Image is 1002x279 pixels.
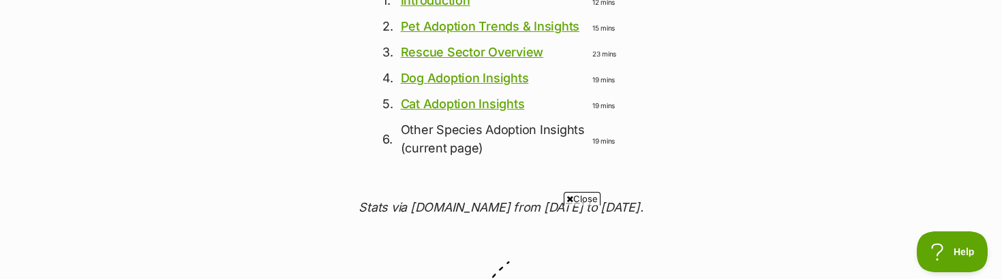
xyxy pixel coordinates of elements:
a: Cat Adoption Insights [401,97,525,111]
em: Stats via [DOMAIN_NAME] from [DATE] to [DATE]. [359,200,643,214]
span: 23 mins [592,50,616,58]
a: Dog Adoption Insights [401,71,529,85]
span: 19 mins [592,76,615,84]
p: 6. [382,130,393,148]
p: 5. [382,95,393,113]
iframe: Help Scout Beacon - Open [917,231,988,272]
a: Pet Adoption Trends & Insights [401,19,579,33]
p: Other Species Adoption Insights (current page) [401,120,585,157]
p: 3. [382,43,393,61]
span: Close [564,192,601,206]
p: 4. [382,69,393,87]
span: 19 mins [592,137,615,145]
span: 19 mins [592,101,615,110]
p: 2. [382,17,393,35]
a: Rescue Sector Overview [401,45,543,59]
iframe: Advertisement [253,211,749,272]
span: 15 mins [592,24,615,32]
